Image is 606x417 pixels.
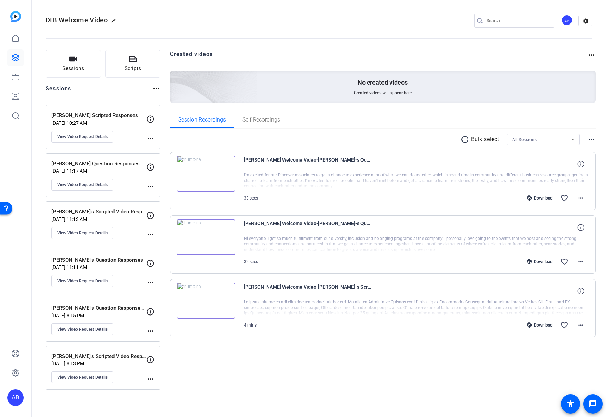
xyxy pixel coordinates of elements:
mat-icon: more_horiz [146,182,155,191]
img: blue-gradient.svg [10,11,21,22]
p: No created videos [358,78,408,87]
span: All Sessions [512,137,537,142]
mat-icon: more_horiz [587,51,596,59]
img: thumb-nail [177,219,235,255]
span: Sessions [62,65,84,72]
span: Scripts [125,65,141,72]
img: thumb-nail [177,156,235,192]
mat-icon: more_horiz [146,279,155,287]
span: 32 secs [244,259,258,264]
input: Search [487,17,549,25]
h2: Created videos [170,50,588,64]
p: [DATE] 8:15 PM [51,313,146,318]
div: Download [523,259,556,264]
span: View Video Request Details [57,134,108,139]
mat-icon: edit [111,18,119,27]
button: Sessions [46,50,101,78]
span: View Video Request Details [57,182,108,187]
span: Session Recordings [178,117,226,123]
button: View Video Request Details [51,323,113,335]
p: [DATE] 11:17 AM [51,168,146,174]
span: Created videos will appear here [354,90,412,96]
mat-icon: favorite_border [560,194,568,202]
div: AB [561,14,573,26]
mat-icon: more_horiz [152,85,160,93]
mat-icon: more_horiz [146,375,155,383]
div: Download [523,195,556,201]
p: [PERSON_NAME] Question Responses [51,160,146,168]
p: [DATE] 11:13 AM [51,216,146,222]
mat-icon: message [589,400,597,408]
ngx-avatar: Andrew Burklund [561,14,573,27]
mat-icon: favorite_border [560,258,568,266]
mat-icon: more_horiz [577,321,585,329]
img: Creted videos background [93,2,257,152]
mat-icon: settings [579,16,593,26]
p: Bulk select [471,135,499,144]
span: [PERSON_NAME] Welcome Video-[PERSON_NAME]-s Question Responses Recordings-1757623603927-webcam [244,156,371,172]
p: [DATE] 11:11 AM [51,264,146,270]
div: Download [523,322,556,328]
button: View Video Request Details [51,227,113,239]
span: DIB Welcome Video [46,16,108,24]
button: View Video Request Details [51,179,113,191]
p: [DATE] 8:13 PM [51,361,146,366]
button: View Video Request Details [51,275,113,287]
p: [PERSON_NAME]'s Scripted Video Response [51,208,146,216]
h2: Sessions [46,85,71,98]
mat-icon: favorite_border [560,321,568,329]
span: Self Recordings [242,117,280,123]
p: [PERSON_NAME] Scripted Responses [51,111,146,119]
span: View Video Request Details [57,375,108,380]
p: [PERSON_NAME]'s Scripted Video Response [51,352,146,360]
span: 4 mins [244,323,257,328]
mat-icon: more_horiz [577,194,585,202]
span: View Video Request Details [57,278,108,284]
span: [PERSON_NAME] Welcome Video-[PERSON_NAME]-s Question Responses Recordings-1757623181962-webcam [244,219,371,236]
mat-icon: more_horiz [587,135,596,144]
span: 33 secs [244,196,258,201]
div: AB [7,389,24,406]
mat-icon: accessibility [566,400,575,408]
button: Scripts [105,50,161,78]
mat-icon: more_horiz [577,258,585,266]
p: [PERSON_NAME]'s Question Responses [51,256,146,264]
mat-icon: more_horiz [146,327,155,335]
span: View Video Request Details [57,327,108,332]
mat-icon: more_horiz [146,231,155,239]
span: View Video Request Details [57,230,108,236]
span: [PERSON_NAME] Welcome Video-[PERSON_NAME]-s Scripted Video Response-1757622621354-webcam [244,283,371,299]
button: View Video Request Details [51,131,113,143]
mat-icon: more_horiz [146,134,155,143]
mat-icon: radio_button_unchecked [461,135,471,144]
p: [PERSON_NAME]'s Question Responses Recordings [51,304,146,312]
p: [DATE] 10:27 AM [51,120,146,126]
img: thumb-nail [177,283,235,319]
button: View Video Request Details [51,371,113,383]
